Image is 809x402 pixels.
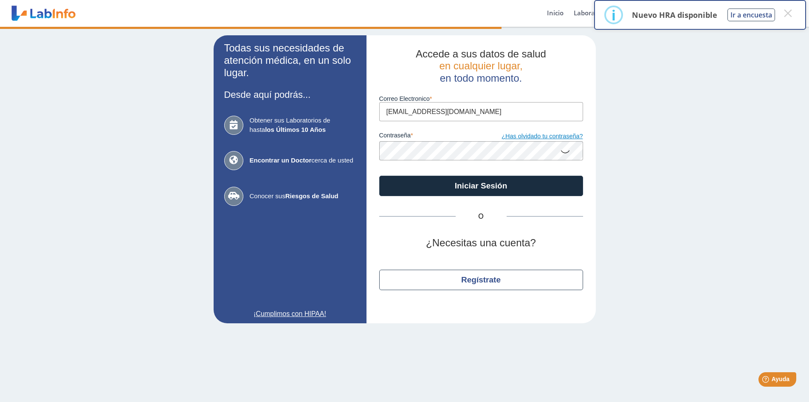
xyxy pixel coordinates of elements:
span: Accede a sus datos de salud [416,48,546,60]
b: los Últimos 10 Años [265,126,326,133]
label: contraseña [379,132,481,141]
button: Iniciar Sesión [379,176,583,196]
h2: ¿Necesitas una cuenta? [379,237,583,249]
label: Correo Electronico [379,95,583,102]
button: Regístrate [379,270,583,290]
span: O [456,211,507,222]
b: Encontrar un Doctor [250,157,312,164]
iframe: Help widget launcher [733,369,800,393]
button: Ir a encuesta [727,9,775,21]
a: ¡Cumplimos con HIPAA! [224,309,356,319]
h2: Todas sus necesidades de atención médica, en un solo lugar. [224,42,356,79]
span: en cualquier lugar, [439,60,522,71]
div: i [612,7,616,23]
span: en todo momento. [440,72,522,84]
a: ¿Has olvidado tu contraseña? [481,132,583,141]
button: Close this dialog [780,6,795,21]
p: Nuevo HRA disponible [632,10,717,20]
h3: Desde aquí podrás... [224,89,356,100]
b: Riesgos de Salud [285,192,338,200]
span: Conocer sus [250,191,356,201]
span: cerca de usted [250,156,356,165]
span: Obtener sus Laboratorios de hasta [250,116,356,135]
